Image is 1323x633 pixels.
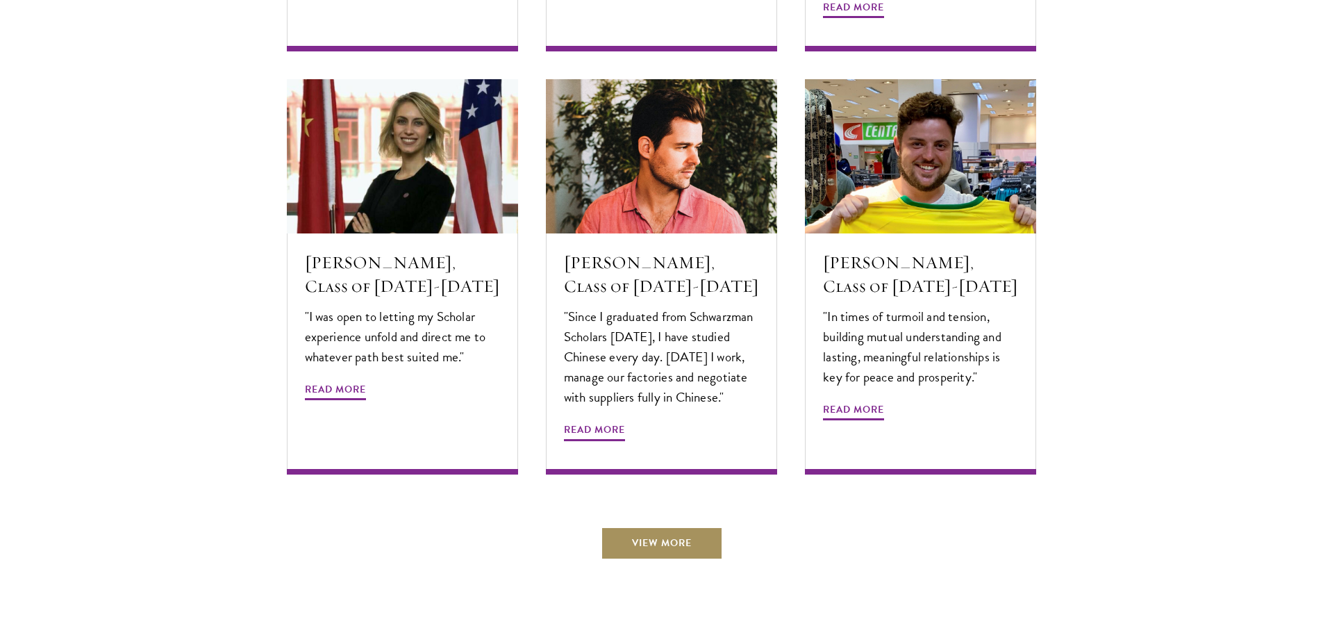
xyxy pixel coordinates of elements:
[823,401,884,422] span: Read More
[305,306,500,367] p: "I was open to letting my Scholar experience unfold and direct me to whatever path best suited me."
[305,251,500,298] h5: [PERSON_NAME], Class of [DATE]-[DATE]
[305,381,366,402] span: Read More
[564,421,625,443] span: Read More
[564,306,759,407] p: "Since I graduated from Schwarzman Scholars [DATE], I have studied Chinese every day. [DATE] I wo...
[823,251,1018,298] h5: [PERSON_NAME], Class of [DATE]-[DATE]
[287,79,518,475] a: [PERSON_NAME], Class of [DATE]-[DATE] "I was open to letting my Scholar experience unfold and dir...
[564,251,759,298] h5: [PERSON_NAME], Class of [DATE]-[DATE]
[805,79,1036,475] a: [PERSON_NAME], Class of [DATE]-[DATE] "In times of turmoil and tension, building mutual understan...
[601,527,723,560] a: View More
[546,79,777,475] a: [PERSON_NAME], Class of [DATE]-[DATE] "Since I graduated from Schwarzman Scholars [DATE], I have ...
[823,306,1018,387] p: "In times of turmoil and tension, building mutual understanding and lasting, meaningful relations...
